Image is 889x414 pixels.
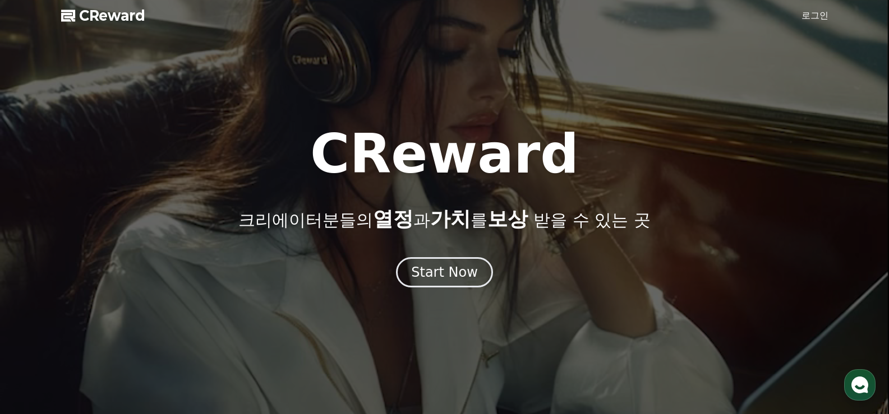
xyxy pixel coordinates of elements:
[61,7,145,25] a: CReward
[238,208,650,230] p: 크리에이터분들의 과 를 받을 수 있는 곳
[396,268,493,279] a: Start Now
[310,127,579,181] h1: CReward
[373,207,413,230] span: 열정
[802,9,828,22] a: 로그인
[411,263,478,281] div: Start Now
[430,207,471,230] span: 가치
[487,207,528,230] span: 보상
[79,7,145,25] span: CReward
[396,257,493,287] button: Start Now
